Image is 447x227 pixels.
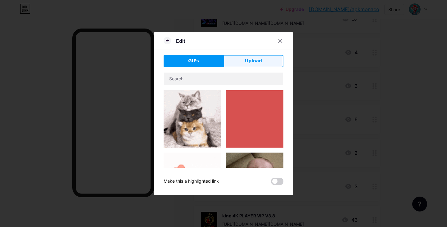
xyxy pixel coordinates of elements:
[164,153,221,210] img: Gihpy
[176,37,185,45] div: Edit
[164,73,283,85] input: Search
[164,178,219,185] div: Make this a highlighted link
[245,58,262,64] span: Upload
[226,153,283,196] img: Gihpy
[164,90,221,148] img: Gihpy
[164,55,223,67] button: GIFs
[226,90,283,148] img: Gihpy
[188,58,199,64] span: GIFs
[223,55,283,67] button: Upload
